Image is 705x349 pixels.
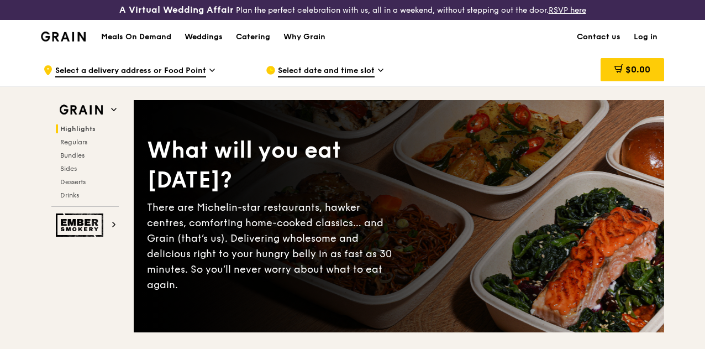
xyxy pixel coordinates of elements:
[178,20,229,54] a: Weddings
[570,20,627,54] a: Contact us
[41,19,86,53] a: GrainGrain
[60,152,85,159] span: Bundles
[56,213,107,237] img: Ember Smokery web logo
[236,20,270,54] div: Catering
[60,138,87,146] span: Regulars
[60,165,77,173] span: Sides
[277,20,332,54] a: Why Grain
[101,32,171,43] h1: Meals On Demand
[60,191,79,199] span: Drinks
[625,64,650,75] span: $0.00
[147,136,399,195] div: What will you eat [DATE]?
[549,6,586,15] a: RSVP here
[627,20,664,54] a: Log in
[283,20,325,54] div: Why Grain
[229,20,277,54] a: Catering
[278,65,375,77] span: Select date and time slot
[56,100,107,120] img: Grain web logo
[60,178,86,186] span: Desserts
[118,4,588,15] div: Plan the perfect celebration with us, all in a weekend, without stepping out the door.
[185,20,223,54] div: Weddings
[41,32,86,41] img: Grain
[119,4,234,15] h3: A Virtual Wedding Affair
[60,125,96,133] span: Highlights
[55,65,206,77] span: Select a delivery address or Food Point
[147,200,399,293] div: There are Michelin-star restaurants, hawker centres, comforting home-cooked classics… and Grain (...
